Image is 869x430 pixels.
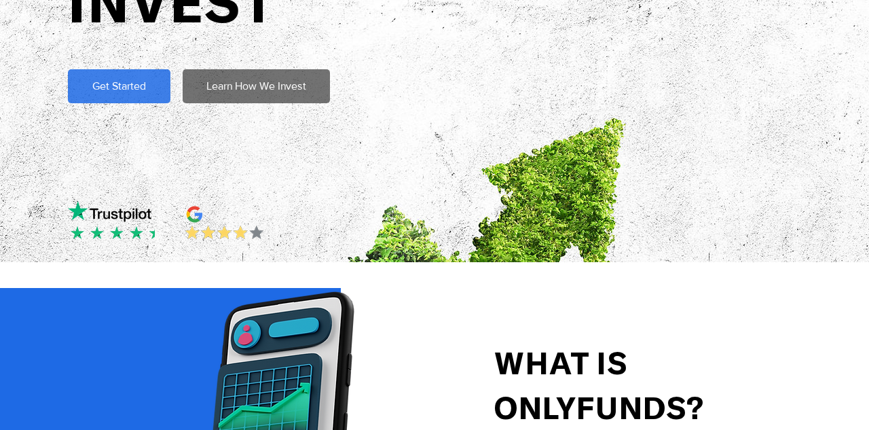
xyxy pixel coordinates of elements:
[183,202,206,226] img: goog_edited_edited.png
[494,344,705,425] span: WHAT IS ONLYFUNDS?
[206,79,306,94] span: Learn How We Invest
[68,69,170,103] button: Get Started
[68,183,151,239] img: trustpilot-3-512.webp
[183,69,330,103] a: Learn How We Invest
[183,223,266,242] img: Screenshot 2025-01-23 224428_edited.png
[92,79,146,94] span: Get Started
[149,226,155,239] img: trust_edited.png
